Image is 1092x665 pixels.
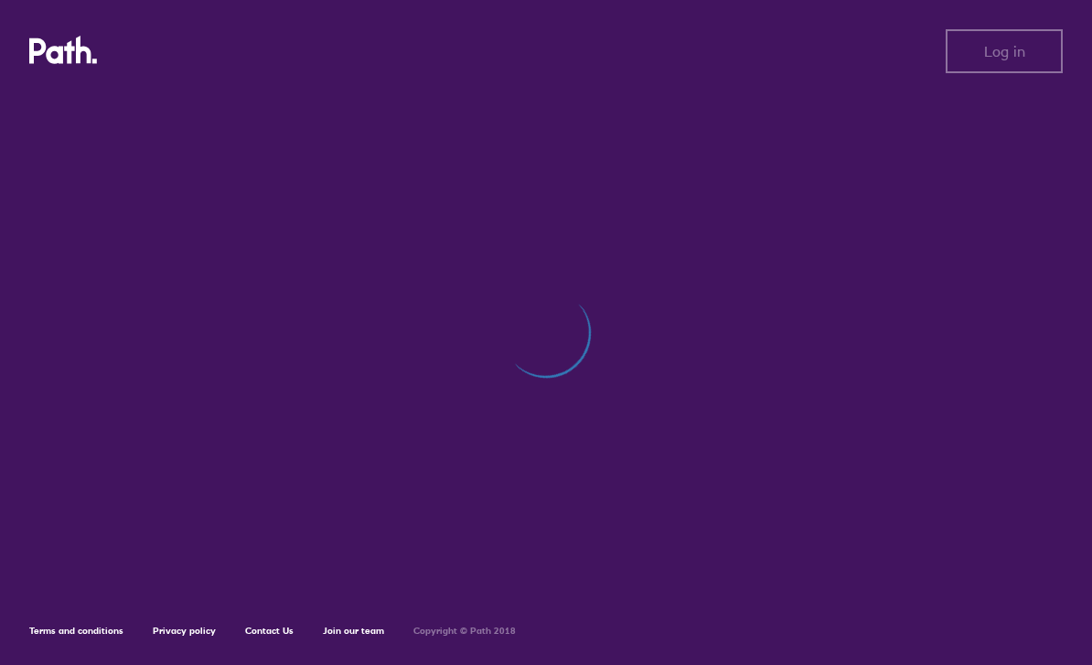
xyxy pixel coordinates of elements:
[153,625,216,637] a: Privacy policy
[413,626,516,637] h6: Copyright © Path 2018
[984,43,1025,59] span: Log in
[29,625,123,637] a: Terms and conditions
[323,625,384,637] a: Join our team
[946,29,1063,73] button: Log in
[245,625,294,637] a: Contact Us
